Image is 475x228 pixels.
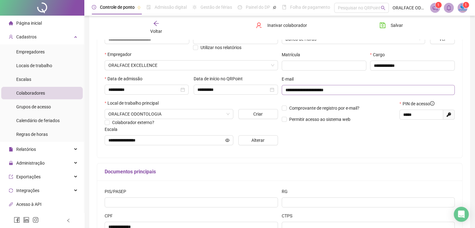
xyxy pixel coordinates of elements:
[458,3,467,12] img: 75985
[289,117,350,122] span: Permitir acesso ao sistema web
[155,5,187,10] span: Admissão digital
[16,34,37,39] span: Cadastros
[9,21,13,25] span: home
[9,35,13,39] span: user-add
[225,138,230,142] span: eye
[16,147,36,152] span: Relatórios
[238,109,278,119] button: Criar
[105,188,130,195] label: PIS/PASEP
[432,5,438,11] span: notification
[238,135,278,145] button: Alterar
[108,109,230,119] span: 48605440
[435,2,442,8] sup: 1
[370,51,389,58] label: Cargo
[282,212,296,219] label: CTPS
[282,5,286,9] span: book
[256,22,262,28] span: user-delete
[153,20,159,27] span: arrow-left
[16,174,41,179] span: Exportações
[16,104,51,109] span: Grupos de acesso
[105,126,121,133] label: Escala
[192,5,197,9] span: sun
[282,76,298,82] label: E-mail
[289,106,359,111] span: Comprovante de registro por e-mail?
[379,22,386,28] span: save
[137,6,141,9] span: pushpin
[282,188,292,195] label: RG
[9,161,13,165] span: lock
[9,175,13,179] span: export
[32,217,39,223] span: instagram
[246,5,270,10] span: Painel do DP
[105,51,136,58] label: Empregador
[253,111,263,117] span: Criar
[9,147,13,151] span: file
[391,22,403,29] span: Salvar
[16,21,42,26] span: Página inicial
[282,51,304,58] label: Matrícula
[267,22,307,29] span: Inativar colaborador
[16,188,39,193] span: Integrações
[16,91,45,96] span: Colaboradores
[375,20,408,30] button: Salvar
[290,5,330,10] span: Folha de pagamento
[381,6,385,10] span: search
[430,101,434,106] span: info-circle
[146,5,151,9] span: file-done
[273,6,276,9] span: pushpin
[238,5,242,9] span: dashboard
[16,77,31,82] span: Escalas
[465,3,467,7] span: 1
[112,120,154,125] span: Colaborador externo?
[200,45,241,50] span: Utilizar nos relatórios
[16,202,42,207] span: Acesso à API
[403,100,434,107] span: PIN de acesso
[100,5,135,10] span: Controle de ponto
[23,217,29,223] span: linkedin
[14,217,20,223] span: facebook
[16,63,52,68] span: Locais de trabalho
[66,218,71,223] span: left
[9,188,13,193] span: sync
[105,75,146,82] label: Data de admissão
[251,20,311,30] button: Inativar colaborador
[92,5,96,9] span: clock-circle
[105,100,163,107] label: Local de trabalho principal
[16,118,60,123] span: Calendário de feriados
[105,168,455,176] h5: Documentos principais
[108,61,274,70] span: ORALFACE EXCELLENCE LTDA
[251,137,265,144] span: Alterar
[16,49,45,54] span: Empregadores
[16,161,45,166] span: Administração
[437,3,439,7] span: 1
[150,29,162,34] span: Voltar
[9,202,13,206] span: api
[105,212,117,219] label: CPF
[194,75,247,82] label: Data de início no QRPoint
[393,4,426,11] span: ORALFACE ODONTOLOGIA
[446,5,452,11] span: bell
[16,132,48,137] span: Regras de horas
[200,5,232,10] span: Gestão de férias
[454,207,469,222] div: Open Intercom Messenger
[463,2,469,8] sup: Atualize o seu contato no menu Meus Dados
